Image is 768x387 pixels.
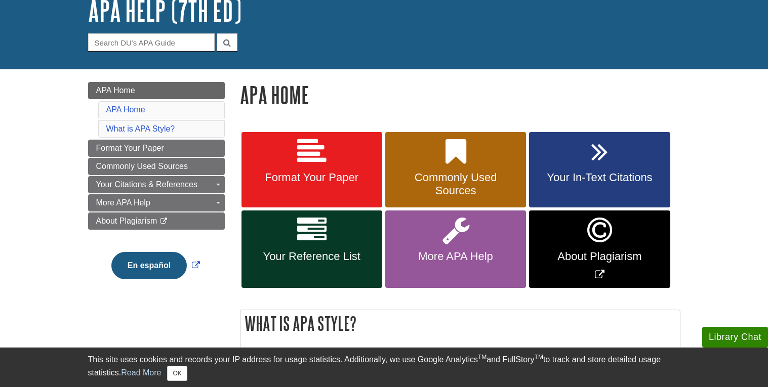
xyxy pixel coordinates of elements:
span: APA Home [96,86,135,95]
a: Link opens in new window [109,261,203,270]
a: APA Home [88,82,225,99]
div: This site uses cookies and records your IP address for usage statistics. Additionally, we use Goo... [88,354,680,381]
a: More APA Help [385,210,526,288]
div: Guide Page Menu [88,82,225,296]
a: About Plagiarism [88,212,225,230]
i: This link opens in a new window [159,218,168,225]
span: Your In-Text Citations [537,171,662,184]
span: More APA Help [393,250,518,263]
span: Commonly Used Sources [393,171,518,197]
a: Read More [121,368,161,377]
h1: APA Home [240,82,680,108]
span: Format Your Paper [96,144,164,152]
button: Library Chat [702,327,768,348]
a: Commonly Used Sources [385,132,526,208]
span: Your Reference List [249,250,375,263]
a: APA Home [106,105,145,114]
a: Your Citations & References [88,176,225,193]
sup: TM [478,354,487,361]
span: About Plagiarism [96,217,157,225]
a: Commonly Used Sources [88,158,225,175]
span: Commonly Used Sources [96,162,188,170]
sup: TM [535,354,543,361]
a: Your Reference List [241,210,382,288]
span: Your Citations & References [96,180,197,189]
span: About Plagiarism [537,250,662,263]
h2: What is APA Style? [240,310,680,337]
a: More APA Help [88,194,225,211]
a: Format Your Paper [88,140,225,157]
button: En español [111,252,187,279]
a: Format Your Paper [241,132,382,208]
a: Your In-Text Citations [529,132,670,208]
a: Link opens in new window [529,210,670,288]
button: Close [167,366,187,381]
span: More APA Help [96,198,150,207]
input: Search DU's APA Guide [88,33,215,51]
span: Format Your Paper [249,171,375,184]
a: What is APA Style? [106,124,175,133]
